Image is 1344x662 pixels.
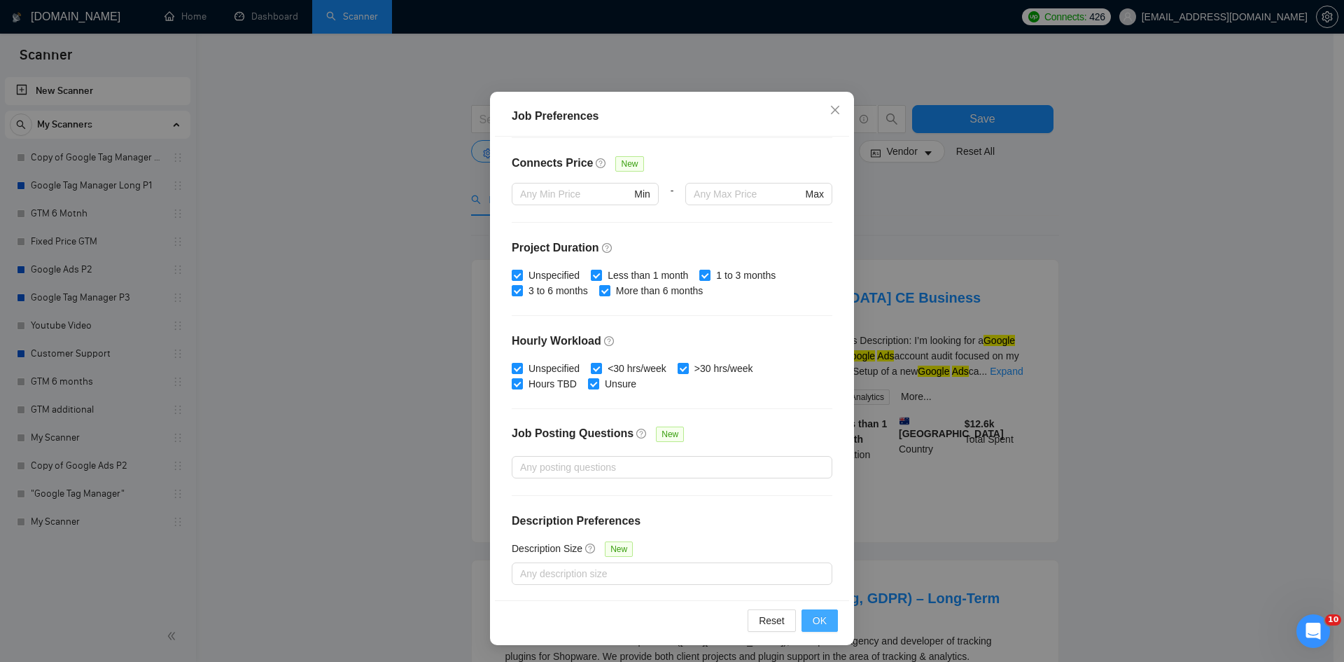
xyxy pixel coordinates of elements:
[813,613,827,628] span: OK
[512,541,582,556] h5: Description Size
[610,283,709,298] span: More than 6 months
[523,283,594,298] span: 3 to 6 months
[806,186,824,202] span: Max
[1325,614,1341,626] span: 10
[602,242,613,254] span: question-circle
[615,156,643,172] span: New
[599,376,642,392] span: Unsure
[656,427,684,442] span: New
[602,361,672,376] span: <30 hrs/week
[523,268,585,283] span: Unspecified
[710,268,781,283] span: 1 to 3 months
[512,240,832,256] h4: Project Duration
[520,186,631,202] input: Any Min Price
[523,376,582,392] span: Hours TBD
[634,186,650,202] span: Min
[748,609,796,632] button: Reset
[512,513,832,530] h4: Description Preferences
[829,104,841,116] span: close
[512,333,832,350] h4: Hourly Workload
[512,425,633,442] h4: Job Posting Questions
[816,92,854,130] button: Close
[605,542,633,557] span: New
[659,183,685,222] div: -
[759,613,785,628] span: Reset
[694,186,802,202] input: Any Max Price
[1296,614,1330,648] iframe: Intercom live chat
[523,361,585,376] span: Unspecified
[689,361,759,376] span: >30 hrs/week
[636,428,647,439] span: question-circle
[801,609,838,632] button: OK
[602,268,694,283] span: Less than 1 month
[596,158,607,169] span: question-circle
[512,155,593,172] h4: Connects Price
[585,543,596,554] span: question-circle
[604,336,615,347] span: question-circle
[512,108,832,125] div: Job Preferences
